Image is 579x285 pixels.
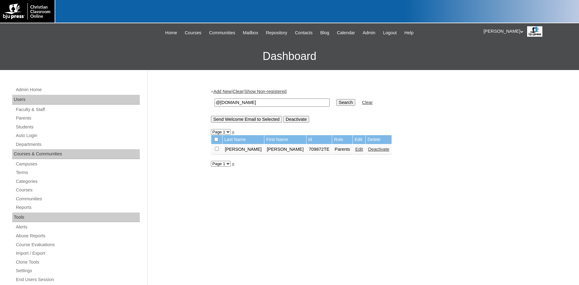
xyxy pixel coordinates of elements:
[264,135,306,144] td: First Name
[233,89,243,94] a: Clear
[317,29,332,36] a: Blog
[12,149,140,159] div: Courses & Communities
[215,98,330,107] input: Search
[223,135,264,144] td: Last Name
[165,29,177,36] span: Home
[240,29,262,36] a: Mailbox
[332,135,353,144] td: Role
[353,135,365,144] td: Edit
[223,144,264,155] td: [PERSON_NAME]
[15,223,140,231] a: Alerts
[15,178,140,185] a: Categories
[527,26,542,37] img: George / Distance Learning Online Staff
[366,135,392,144] td: Delete
[360,29,378,36] a: Admin
[401,29,417,36] a: Help
[162,29,180,36] a: Home
[332,144,353,155] td: Parents
[337,29,355,36] span: Calendar
[15,132,140,139] a: Auto Login
[283,116,309,123] input: Deactivate
[363,29,375,36] span: Admin
[185,29,201,36] span: Courses
[182,29,204,36] a: Courses
[383,29,397,36] span: Logout
[244,89,287,94] a: Show Non-registered
[404,29,414,36] span: Help
[15,241,140,249] a: Course Evaluations
[15,160,140,168] a: Campuses
[295,29,313,36] span: Contacts
[15,169,140,176] a: Terms
[362,100,373,105] a: Clear
[320,29,329,36] span: Blog
[232,161,234,166] a: »
[483,26,573,37] div: [PERSON_NAME]
[15,258,140,266] a: Clone Tools
[292,29,316,36] a: Contacts
[15,86,140,94] a: Admin Home
[211,116,282,123] input: Send Welcome Email to Selected
[264,144,306,155] td: [PERSON_NAME]
[15,232,140,240] a: Abuse Reports
[15,123,140,131] a: Students
[334,29,358,36] a: Calendar
[15,186,140,194] a: Courses
[266,29,287,36] span: Repository
[209,29,235,36] span: Communities
[213,89,231,94] a: Add New
[15,250,140,257] a: Import / Export
[306,144,332,155] td: 709872TE
[15,276,140,283] a: End Users Session
[15,267,140,275] a: Settings
[211,88,513,122] div: + | |
[12,213,140,222] div: Tools
[15,141,140,148] a: Departments
[306,135,332,144] td: Id
[336,99,355,106] input: Search
[3,43,576,70] h3: Dashboard
[232,129,234,134] a: »
[15,106,140,113] a: Faculty & Staff
[206,29,238,36] a: Communities
[12,95,140,105] div: Users
[15,195,140,203] a: Communities
[368,147,389,152] a: Deactivate
[15,204,140,211] a: Reports
[3,3,52,20] img: logo-white.png
[243,29,259,36] span: Mailbox
[263,29,290,36] a: Repository
[380,29,400,36] a: Logout
[355,147,363,152] a: Edit
[15,114,140,122] a: Parents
